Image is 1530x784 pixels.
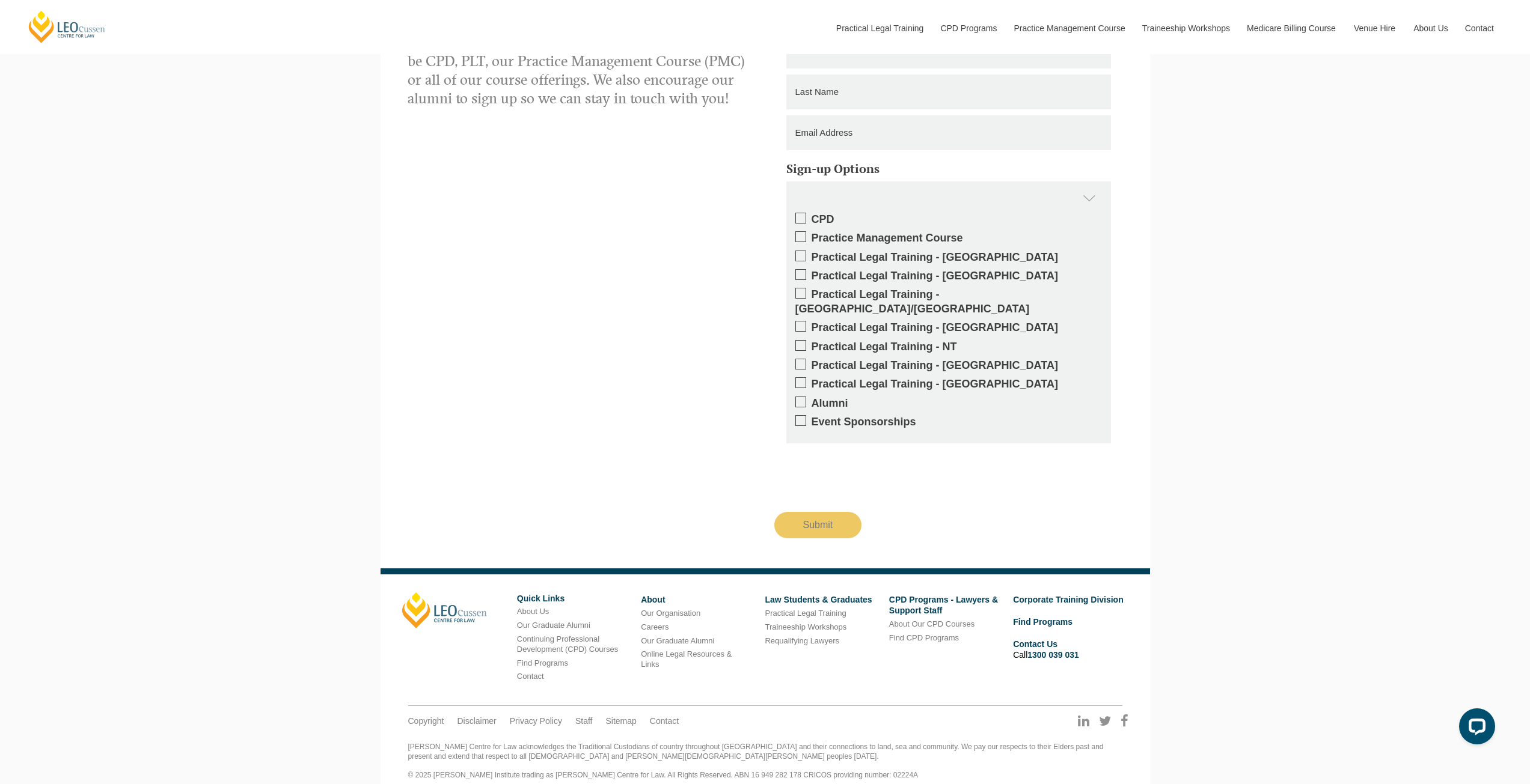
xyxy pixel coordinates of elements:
[786,74,1111,109] input: Last Name
[1456,2,1503,54] a: Contact
[517,672,544,681] a: Contact
[765,636,839,645] a: Requalifying Lawyers
[408,34,756,109] p: Get updates on your specific areas of interest whether it be CPD, PLT, our Practice Management Co...
[517,594,632,603] h6: Quick Links
[795,397,1102,410] label: Alumni
[517,634,618,654] a: Continuing Professional Development (CPD) Courses
[605,716,636,726] a: Sitemap
[1345,2,1404,54] a: Venue Hire
[1238,2,1345,54] a: Medicare Billing Course
[795,269,1102,283] label: Practical Legal Training - [GEOGRAPHIC_DATA]
[1027,650,1079,660] a: 1300 039 031
[517,607,549,616] a: About Us
[27,10,107,44] a: [PERSON_NAME] Centre for Law
[795,340,1102,354] label: Practical Legal Training - NT
[1449,703,1500,754] iframe: LiveChat chat widget
[1005,2,1133,54] a: Practice Management Course
[1013,595,1124,604] a: Corporate Training Division
[1404,2,1456,54] a: About Us
[774,453,957,500] iframe: reCAPTCHA
[786,162,1111,175] h5: Sign-up Options
[765,622,846,631] a: Traineeship Workshops
[795,377,1102,391] label: Practical Legal Training - [GEOGRAPHIC_DATA]
[827,2,932,54] a: Practical Legal Training
[774,512,862,538] input: Submit
[641,595,665,604] a: About
[641,622,669,631] a: Careers
[889,633,959,642] a: Find CPD Programs
[641,609,700,618] a: Our Organisation
[795,415,1102,429] label: Event Sponsorships
[795,231,1102,245] label: Practice Management Course
[765,595,872,604] a: Law Students & Graduates
[786,115,1111,150] input: Email Address
[765,609,846,618] a: Practical Legal Training
[641,649,732,669] a: Online Legal Resources & Links
[889,595,998,615] a: CPD Programs - Lawyers & Support Staff
[1013,617,1073,627] a: Find Programs
[1013,637,1128,662] li: Call
[402,592,487,628] a: [PERSON_NAME]
[795,321,1102,335] label: Practical Legal Training - [GEOGRAPHIC_DATA]
[641,636,714,645] a: Our Graduate Alumni
[795,288,1102,316] label: Practical Legal Training - [GEOGRAPHIC_DATA]/[GEOGRAPHIC_DATA]
[510,716,562,726] a: Privacy Policy
[650,716,679,726] a: Contact
[517,621,590,630] a: Our Graduate Alumni
[889,619,975,628] a: About Our CPD Courses
[795,251,1102,264] label: Practical Legal Training - [GEOGRAPHIC_DATA]
[795,359,1102,372] label: Practical Legal Training - [GEOGRAPHIC_DATA]
[517,658,568,667] a: Find Programs
[1133,2,1238,54] a: Traineeship Workshops
[575,716,593,726] a: Staff
[408,716,444,726] a: Copyright
[457,716,496,726] a: Disclaimer
[408,743,1122,780] div: [PERSON_NAME] Centre for Law acknowledges the Traditional Custodians of country throughout [GEOGR...
[795,213,1102,226] label: CPD
[1013,639,1057,649] a: Contact Us
[931,2,1005,54] a: CPD Programs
